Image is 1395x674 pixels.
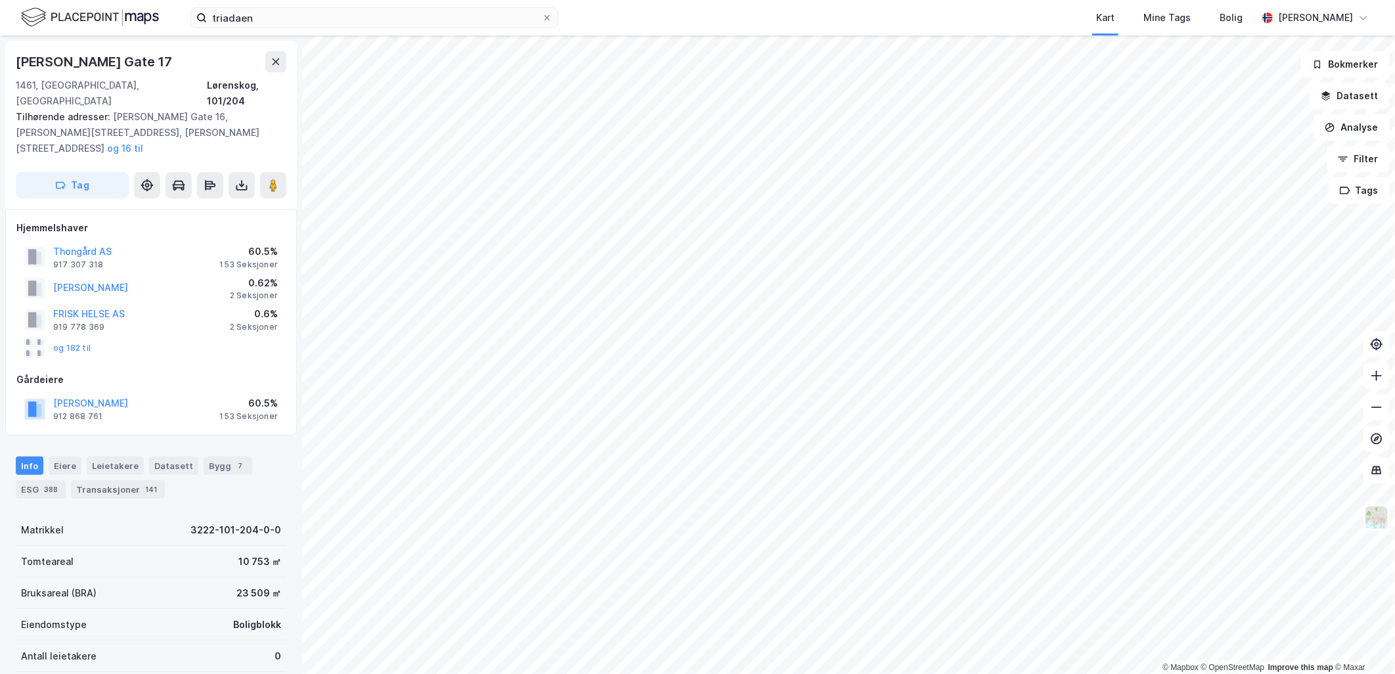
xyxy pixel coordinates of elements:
[1364,505,1389,530] img: Z
[230,275,278,291] div: 0.62%
[16,457,43,475] div: Info
[204,457,252,475] div: Bygg
[1301,51,1390,78] button: Bokmerker
[1314,114,1390,141] button: Analyse
[219,411,278,422] div: 153 Seksjoner
[238,554,281,570] div: 10 753 ㎡
[21,617,87,633] div: Eiendomstype
[16,109,276,156] div: [PERSON_NAME] Gate 16, [PERSON_NAME][STREET_ADDRESS], [PERSON_NAME][STREET_ADDRESS]
[1310,83,1390,109] button: Datasett
[236,585,281,601] div: 23 509 ㎡
[207,78,286,109] div: Lørenskog, 101/204
[275,648,281,664] div: 0
[1162,663,1199,672] a: Mapbox
[1329,611,1395,674] div: Kontrollprogram for chat
[21,522,64,538] div: Matrikkel
[1220,10,1243,26] div: Bolig
[219,259,278,270] div: 153 Seksjoner
[16,372,286,388] div: Gårdeiere
[21,554,74,570] div: Tomteareal
[41,483,60,496] div: 388
[16,172,129,198] button: Tag
[230,322,278,332] div: 2 Seksjoner
[219,244,278,259] div: 60.5%
[53,411,102,422] div: 912 868 761
[21,585,97,601] div: Bruksareal (BRA)
[207,8,542,28] input: Søk på adresse, matrikkel, gårdeiere, leietakere eller personer
[149,457,198,475] div: Datasett
[16,111,113,122] span: Tilhørende adresser:
[190,522,281,538] div: 3222-101-204-0-0
[233,617,281,633] div: Boligblokk
[49,457,81,475] div: Eiere
[87,457,144,475] div: Leietakere
[53,259,103,270] div: 917 307 318
[71,480,165,499] div: Transaksjoner
[16,220,286,236] div: Hjemmelshaver
[230,290,278,301] div: 2 Seksjoner
[1201,663,1265,672] a: OpenStreetMap
[1096,10,1115,26] div: Kart
[21,648,97,664] div: Antall leietakere
[16,480,66,499] div: ESG
[53,322,104,332] div: 919 778 369
[21,6,159,29] img: logo.f888ab2527a4732fd821a326f86c7f29.svg
[1329,177,1390,204] button: Tags
[16,78,207,109] div: 1461, [GEOGRAPHIC_DATA], [GEOGRAPHIC_DATA]
[16,51,175,72] div: [PERSON_NAME] Gate 17
[143,483,160,496] div: 141
[1327,146,1390,172] button: Filter
[219,395,278,411] div: 60.5%
[234,459,247,472] div: 7
[1143,10,1191,26] div: Mine Tags
[1329,611,1395,674] iframe: Chat Widget
[1268,663,1333,672] a: Improve this map
[230,306,278,322] div: 0.6%
[1278,10,1353,26] div: [PERSON_NAME]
